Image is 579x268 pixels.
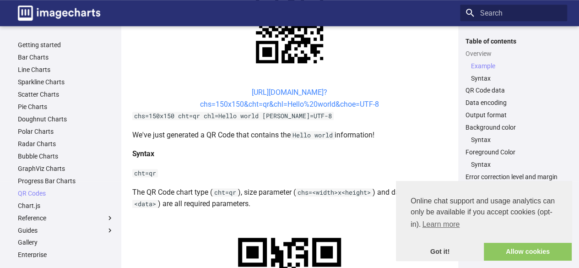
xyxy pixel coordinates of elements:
[132,169,158,177] code: cht=qr
[18,5,100,21] img: logo
[465,49,562,58] a: Overview
[132,186,447,210] p: The QR Code chart type ( ), size parameter ( ) and data ( ) are all required parameters.
[471,62,562,70] a: Example
[18,90,114,98] a: Scatter Charts
[396,243,484,261] a: dismiss cookie message
[18,103,114,111] a: Pie Charts
[471,160,562,169] a: Syntax
[291,131,335,139] code: Hello world
[132,148,447,160] h4: Syntax
[411,196,557,231] span: Online chat support and usage analytics can only be available if you accept cookies (opt-in).
[18,214,114,222] label: Reference
[200,88,379,109] a: [URL][DOMAIN_NAME]?chs=150x150&cht=qr&chl=Hello%20world&choe=UTF-8
[132,112,334,120] code: chs=150x150 cht=qr chl=Hello world [PERSON_NAME]=UTF-8
[18,41,114,49] a: Getting started
[465,123,562,131] a: Background color
[465,173,562,181] a: Error correction level and margin
[465,148,562,156] a: Foreground Color
[465,111,562,119] a: Output format
[18,152,114,160] a: Bubble Charts
[460,37,567,181] nav: Table of contents
[18,164,114,173] a: GraphViz Charts
[18,251,114,259] a: Enterprise
[18,66,114,74] a: Line Charts
[18,140,114,148] a: Radar Charts
[18,189,114,197] a: QR Codes
[460,37,567,45] label: Table of contents
[471,74,562,82] a: Syntax
[460,5,567,21] input: Search
[465,160,562,169] nav: Foreground Color
[396,181,572,261] div: cookieconsent
[212,188,238,197] code: cht=qr
[465,98,562,107] a: Data encoding
[18,53,114,61] a: Bar Charts
[471,136,562,144] a: Syntax
[18,127,114,136] a: Polar Charts
[18,177,114,185] a: Progress Bar Charts
[132,129,447,141] p: We've just generated a QR Code that contains the information!
[14,2,104,24] a: Image-Charts documentation
[465,86,562,94] a: QR Code data
[421,218,461,231] a: learn more about cookies
[18,226,114,235] label: Guides
[465,136,562,144] nav: Background color
[18,78,114,86] a: Sparkline Charts
[296,188,373,197] code: chs=<width>x<height>
[465,62,562,82] nav: Overview
[18,115,114,123] a: Doughnut Charts
[18,238,114,246] a: Gallery
[484,243,572,261] a: allow cookies
[18,202,114,210] a: Chart.js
